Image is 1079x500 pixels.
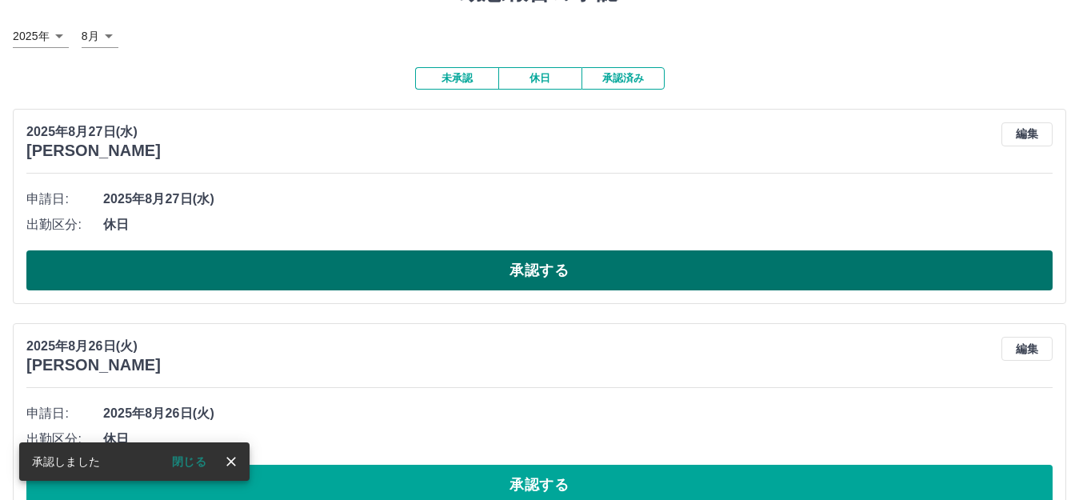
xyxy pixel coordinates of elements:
button: 未承認 [415,67,498,90]
div: 承認しました [32,447,100,476]
div: 8月 [82,25,118,48]
span: 2025年8月27日(水) [103,190,1053,209]
button: 承認する [26,250,1053,290]
span: 出勤区分: [26,215,103,234]
button: 承認済み [581,67,665,90]
p: 2025年8月27日(水) [26,122,161,142]
button: 休日 [498,67,581,90]
div: 2025年 [13,25,69,48]
span: 休日 [103,430,1053,449]
span: 2025年8月26日(火) [103,404,1053,423]
button: 閉じる [159,450,219,474]
p: 2025年8月26日(火) [26,337,161,356]
span: 申請日: [26,190,103,209]
span: 出勤区分: [26,430,103,449]
h3: [PERSON_NAME] [26,142,161,160]
h3: [PERSON_NAME] [26,356,161,374]
span: 申請日: [26,404,103,423]
button: 編集 [1001,122,1053,146]
button: close [219,450,243,474]
button: 編集 [1001,337,1053,361]
span: 休日 [103,215,1053,234]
